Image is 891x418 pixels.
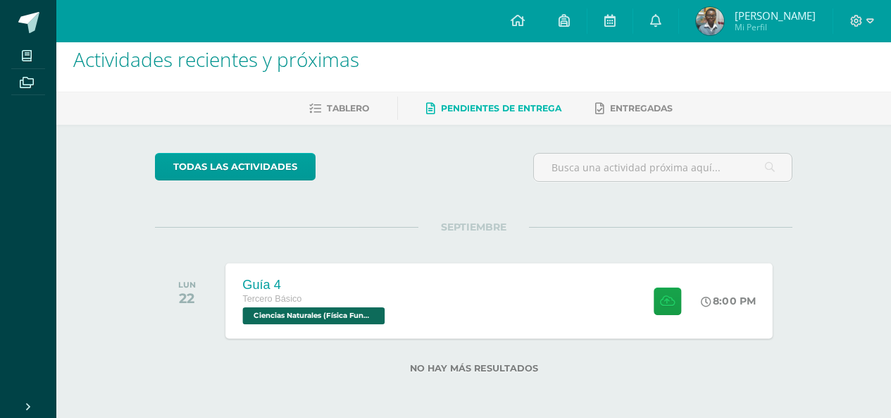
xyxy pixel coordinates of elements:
a: todas las Actividades [155,153,316,180]
span: Pendientes de entrega [441,103,561,113]
span: Ciencias Naturales (Física Fundamental) 'D' [243,307,385,324]
a: Entregadas [595,97,673,120]
span: SEPTIEMBRE [418,221,529,233]
span: Tercero Básico [243,294,302,304]
div: 22 [178,290,196,307]
span: Tablero [327,103,369,113]
span: Mi Perfil [735,21,816,33]
img: 68d853dc98f1f1af4b37f6310fc34bca.png [696,7,724,35]
div: LUN [178,280,196,290]
div: 8:00 PM [702,295,756,307]
span: Entregadas [610,103,673,113]
div: Guía 4 [243,277,389,292]
span: [PERSON_NAME] [735,8,816,23]
label: No hay más resultados [155,363,792,374]
a: Pendientes de entrega [426,97,561,120]
a: Tablero [309,97,369,120]
span: Actividades recientes y próximas [73,46,359,73]
input: Busca una actividad próxima aquí... [534,154,792,181]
